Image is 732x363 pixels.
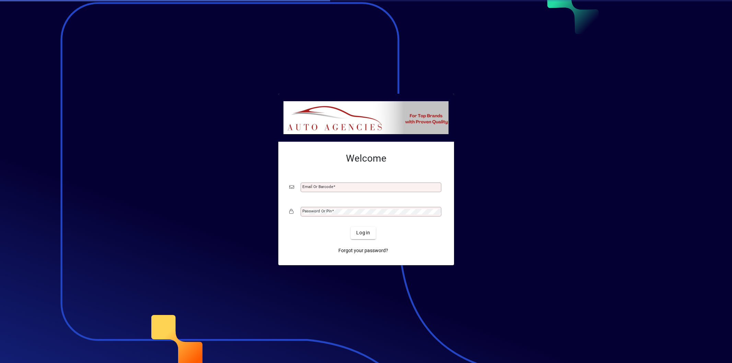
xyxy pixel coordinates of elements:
[338,247,388,254] span: Forgot your password?
[302,184,333,189] mat-label: Email or Barcode
[351,227,376,239] button: Login
[302,209,332,213] mat-label: Password or Pin
[289,153,443,164] h2: Welcome
[336,245,391,257] a: Forgot your password?
[356,229,370,236] span: Login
